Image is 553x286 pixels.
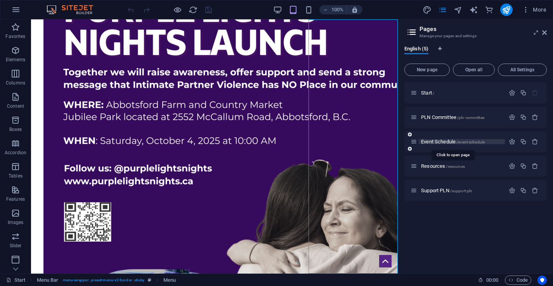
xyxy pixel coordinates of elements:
div: Event Schedule/event-schedule [419,139,505,144]
div: Remove [532,187,538,194]
button: Usercentrics [537,276,547,285]
span: : [492,277,493,283]
button: Open all [453,64,495,76]
span: / [433,91,434,95]
div: Duplicate [520,114,527,121]
div: Settings [509,138,515,145]
button: All Settings [498,64,547,76]
div: Settings [509,90,515,96]
p: Boxes [9,126,22,133]
span: /event-schedule [456,140,485,144]
h3: Manage your pages and settings [420,33,531,40]
p: Elements [6,57,26,63]
h2: Pages [420,26,547,33]
div: Settings [509,114,515,121]
p: Slider [10,243,22,249]
h6: Session time [478,276,499,285]
div: Remove [532,114,538,121]
i: Navigator [454,5,463,14]
div: Start/ [419,90,505,95]
div: Settings [509,187,515,194]
button: Code [505,276,531,285]
button: More [519,3,550,16]
i: This element is a customizable preset [148,278,151,282]
button: commerce [485,5,494,14]
button: text_generator [469,5,478,14]
div: Language Tabs [404,46,547,60]
nav: breadcrumb [37,276,176,285]
p: Accordion [5,150,26,156]
div: Remove [532,163,538,169]
span: /pln-committee [457,115,484,120]
span: More [522,6,546,14]
span: New page [408,67,446,72]
span: Click to open page [421,90,434,96]
span: Code [508,276,528,285]
button: navigator [454,5,463,14]
span: /support-pln [450,189,473,193]
div: Duplicate [520,187,527,194]
span: Click to select. Double-click to edit [163,276,176,285]
p: Content [7,103,24,109]
p: Columns [6,80,25,86]
div: Support PLN/support-pln [419,188,505,193]
span: All Settings [501,67,543,72]
button: pages [438,5,447,14]
i: Commerce [485,5,494,14]
span: Open all [456,67,491,72]
span: Click to open page [421,114,484,120]
p: Features [6,196,25,202]
div: Settings [509,163,515,169]
span: Click to select. Double-click to edit [37,276,59,285]
iframe: To enrich screen reader interactions, please activate Accessibility in Grammarly extension settings [31,19,398,274]
i: Pages (Ctrl+Alt+S) [438,5,447,14]
a: Click to cancel selection. Double-click to open Pages [6,276,26,285]
button: New page [404,64,450,76]
i: Design (Ctrl+Alt+Y) [423,5,432,14]
div: Duplicate [520,163,527,169]
div: Duplicate [520,90,527,96]
span: /resources [446,164,465,169]
div: Remove [532,138,538,145]
span: 00 00 [486,276,498,285]
span: English (5) [404,44,428,55]
i: Publish [502,5,511,14]
span: Event Schedule [421,139,485,145]
div: Resources/resources [419,164,505,169]
p: Images [8,219,24,226]
div: The startpage cannot be deleted [532,90,538,96]
button: publish [500,3,513,16]
div: PLN Committee/pln-committee [419,115,505,120]
span: Click to open page [421,188,472,193]
span: Click to open page [421,163,465,169]
p: Tables [9,173,23,179]
p: Favorites [5,33,25,40]
span: . menu-wrapper .preset-menu-v2-border .sticky [61,276,144,285]
button: design [423,5,432,14]
div: Duplicate [520,138,527,145]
